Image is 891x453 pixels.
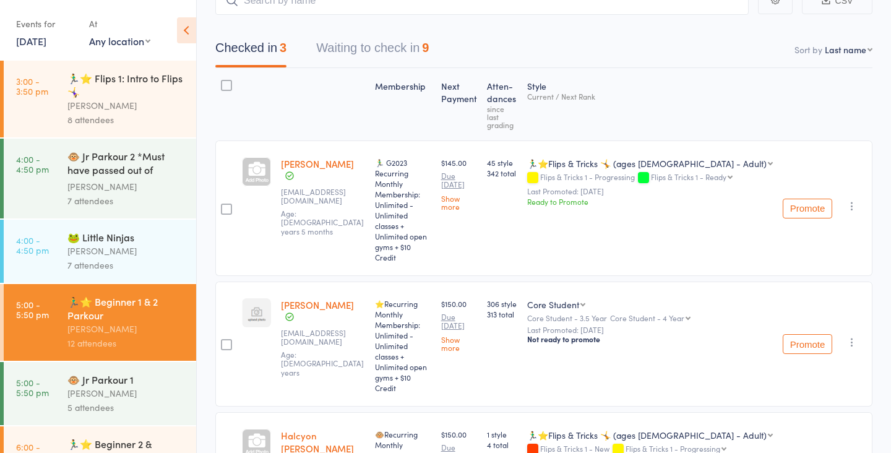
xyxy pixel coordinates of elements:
time: 3:00 - 3:50 pm [16,76,48,96]
div: 🏃‍♂️⭐ Beginner 1 & 2 Parkour [67,295,186,322]
div: 9 [422,41,429,54]
div: Flips & Tricks 1 - Ready [651,173,726,181]
div: Core Student - 3.5 Year [527,314,773,322]
div: 🏃‍♂️ G2023 Recurring Monthly Membership: Unlimited - Unlimited classes + Unlimited open gyms + $1... [375,157,431,262]
time: 4:00 - 4:50 pm [16,235,49,255]
div: 🐵 Jr Parkour 1 [67,373,186,386]
div: $150.00 [441,298,478,352]
span: 45 style [487,157,517,168]
span: 342 total [487,168,517,178]
div: 🏃‍♂️⭐Flips & Tricks 🤸 (ages [DEMOGRAPHIC_DATA] - Adult) [527,157,767,170]
img: image1734139282.png [242,298,271,327]
div: At [89,14,150,34]
span: 313 total [487,309,517,319]
a: 5:00 -5:50 pm🏃‍♂️⭐ Beginner 1 & 2 Parkour[PERSON_NAME]12 attendees [4,284,196,361]
div: Core Student [527,298,579,311]
small: carleyky@gmail.com [281,188,365,205]
div: [PERSON_NAME] [67,244,186,258]
span: 306 style [487,298,517,309]
a: Show more [441,335,478,352]
span: 1 style [487,429,517,439]
a: [PERSON_NAME] [281,298,354,311]
div: Events for [16,14,77,34]
div: [PERSON_NAME] [67,179,186,194]
a: [DATE] [16,34,46,48]
div: 8 attendees [67,113,186,127]
div: Style [522,74,778,135]
span: Age: [DEMOGRAPHIC_DATA] years 5 months [281,208,364,236]
div: 12 attendees [67,336,186,350]
small: Due [DATE] [441,313,478,330]
div: [PERSON_NAME] [67,322,186,336]
button: Waiting to check in9 [316,35,429,67]
div: 5 attendees [67,400,186,415]
small: Due [DATE] [441,171,478,189]
div: ⭐Recurring Monthly Membership: Unlimited - Unlimited classes + Unlimited open gyms + $10 Credit [375,298,431,393]
div: 🏃‍♂️⭐Flips & Tricks 🤸 (ages [DEMOGRAPHIC_DATA] - Adult) [527,429,767,441]
small: Last Promoted: [DATE] [527,326,773,334]
div: Any location [89,34,150,48]
div: 🐵 Jr Parkour 2 *Must have passed out of [PERSON_NAME] 1 [67,149,186,179]
button: Checked in3 [215,35,286,67]
div: Not ready to promote [527,334,773,344]
time: 5:00 - 5:50 pm [16,377,49,397]
div: $145.00 [441,157,478,210]
button: Promote [783,199,832,218]
time: 4:00 - 4:50 pm [16,154,49,174]
small: carleyky@gmail.com [281,329,365,347]
div: Next Payment [436,74,483,135]
a: 4:00 -4:50 pm🐵 Jr Parkour 2 *Must have passed out of [PERSON_NAME] 1[PERSON_NAME]7 attendees [4,139,196,218]
a: Show more [441,194,478,210]
time: 5:00 - 5:50 pm [16,300,49,319]
small: Last Promoted: [DATE] [527,187,773,196]
span: 4 total [487,439,517,450]
button: Promote [783,334,832,354]
span: Age: [DEMOGRAPHIC_DATA] years [281,349,364,377]
div: since last grading [487,105,517,129]
a: 4:00 -4:50 pm🐸 Little Ninjas[PERSON_NAME]7 attendees [4,220,196,283]
div: Current / Next Rank [527,92,773,100]
a: 3:00 -3:50 pm🏃‍♂️⭐ Flips 1: Intro to Flips 🤸‍♀️[PERSON_NAME]8 attendees [4,61,196,137]
div: Flips & Tricks 1 - Progressing [626,444,720,452]
div: 🏃‍♂️⭐ Flips 1: Intro to Flips 🤸‍♀️ [67,71,186,98]
div: Ready to Promote [527,196,773,207]
div: Flips & Tricks 1 - Progressing [527,173,773,183]
div: Core Student - 4 Year [610,314,684,322]
div: [PERSON_NAME] [67,386,186,400]
a: 5:00 -5:50 pm🐵 Jr Parkour 1[PERSON_NAME]5 attendees [4,362,196,425]
div: 7 attendees [67,258,186,272]
div: 7 attendees [67,194,186,208]
a: [PERSON_NAME] [281,157,354,170]
div: 🐸 Little Ninjas [67,230,186,244]
div: Membership [370,74,436,135]
div: 3 [280,41,286,54]
div: Atten­dances [482,74,522,135]
div: [PERSON_NAME] [67,98,186,113]
div: Last name [825,43,866,56]
label: Sort by [794,43,822,56]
